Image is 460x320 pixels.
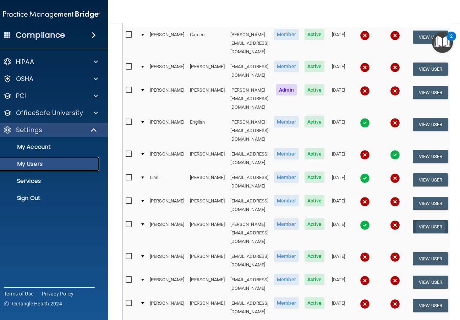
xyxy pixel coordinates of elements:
[16,75,34,83] p: OSHA
[187,115,227,147] td: English
[274,250,299,262] span: Member
[390,276,400,286] img: cross.ca9f0e7f.svg
[327,59,350,83] td: [DATE]
[42,290,74,297] a: Privacy Policy
[360,299,370,309] img: cross.ca9f0e7f.svg
[3,92,98,100] a: PCI
[360,197,370,207] img: cross.ca9f0e7f.svg
[228,83,272,115] td: [PERSON_NAME][EMAIL_ADDRESS][DOMAIN_NAME]
[228,249,272,272] td: [EMAIL_ADDRESS][DOMAIN_NAME]
[413,173,448,186] button: View User
[360,252,370,262] img: cross.ca9f0e7f.svg
[305,297,325,309] span: Active
[327,147,350,170] td: [DATE]
[147,115,187,147] td: [PERSON_NAME]
[413,63,448,76] button: View User
[432,32,453,53] button: Open Resource Center, 2 new notifications
[276,84,297,96] span: Admin
[3,126,98,134] a: Settings
[390,252,400,262] img: cross.ca9f0e7f.svg
[228,194,272,217] td: [EMAIL_ADDRESS][DOMAIN_NAME]
[187,217,227,249] td: [PERSON_NAME]
[228,272,272,296] td: [EMAIL_ADDRESS][DOMAIN_NAME]
[16,126,42,134] p: Settings
[360,63,370,72] img: cross.ca9f0e7f.svg
[390,31,400,40] img: cross.ca9f0e7f.svg
[3,7,100,22] img: PMB logo
[305,148,325,159] span: Active
[413,150,448,163] button: View User
[390,118,400,128] img: cross.ca9f0e7f.svg
[147,296,187,319] td: [PERSON_NAME]
[327,249,350,272] td: [DATE]
[327,27,350,59] td: [DATE]
[413,86,448,99] button: View User
[413,299,448,312] button: View User
[390,299,400,309] img: cross.ca9f0e7f.svg
[274,195,299,206] span: Member
[147,27,187,59] td: [PERSON_NAME]
[4,300,62,307] span: Ⓒ Rectangle Health 2024
[305,250,325,262] span: Active
[327,83,350,115] td: [DATE]
[274,61,299,72] span: Member
[16,92,26,100] p: PCI
[390,173,400,183] img: cross.ca9f0e7f.svg
[3,58,98,66] a: HIPAA
[327,296,350,319] td: [DATE]
[360,31,370,40] img: cross.ca9f0e7f.svg
[187,147,227,170] td: [PERSON_NAME]
[187,272,227,296] td: [PERSON_NAME]
[3,109,98,117] a: OfficeSafe University
[305,218,325,230] span: Active
[147,249,187,272] td: [PERSON_NAME]
[360,86,370,96] img: cross.ca9f0e7f.svg
[187,59,227,83] td: [PERSON_NAME]
[274,218,299,230] span: Member
[450,36,453,45] div: 2
[147,59,187,83] td: [PERSON_NAME]
[187,27,227,59] td: Carceo
[305,84,325,96] span: Active
[305,116,325,128] span: Active
[327,170,350,194] td: [DATE]
[187,296,227,319] td: [PERSON_NAME]
[305,274,325,285] span: Active
[16,109,83,117] p: OfficeSafe University
[360,173,370,183] img: tick.e7d51cea.svg
[187,83,227,115] td: [PERSON_NAME]
[187,194,227,217] td: [PERSON_NAME]
[413,31,448,44] button: View User
[390,150,400,160] img: tick.e7d51cea.svg
[274,29,299,40] span: Member
[147,217,187,249] td: [PERSON_NAME]
[274,116,299,128] span: Member
[327,115,350,147] td: [DATE]
[327,217,350,249] td: [DATE]
[305,172,325,183] span: Active
[16,30,65,40] h4: Compliance
[187,170,227,194] td: [PERSON_NAME]
[228,217,272,249] td: [PERSON_NAME][EMAIL_ADDRESS][DOMAIN_NAME]
[147,194,187,217] td: [PERSON_NAME]
[360,220,370,230] img: tick.e7d51cea.svg
[147,83,187,115] td: [PERSON_NAME]
[187,249,227,272] td: [PERSON_NAME]
[360,276,370,286] img: cross.ca9f0e7f.svg
[4,290,33,297] a: Terms of Use
[228,59,272,83] td: [EMAIL_ADDRESS][DOMAIN_NAME]
[274,172,299,183] span: Member
[228,170,272,194] td: [EMAIL_ADDRESS][DOMAIN_NAME]
[3,75,98,83] a: OSHA
[305,61,325,72] span: Active
[390,86,400,96] img: cross.ca9f0e7f.svg
[147,272,187,296] td: [PERSON_NAME]
[305,29,325,40] span: Active
[413,118,448,131] button: View User
[390,220,400,230] img: cross.ca9f0e7f.svg
[390,63,400,72] img: cross.ca9f0e7f.svg
[228,115,272,147] td: [PERSON_NAME][EMAIL_ADDRESS][DOMAIN_NAME]
[147,147,187,170] td: [PERSON_NAME]
[360,150,370,160] img: cross.ca9f0e7f.svg
[228,296,272,319] td: [EMAIL_ADDRESS][DOMAIN_NAME]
